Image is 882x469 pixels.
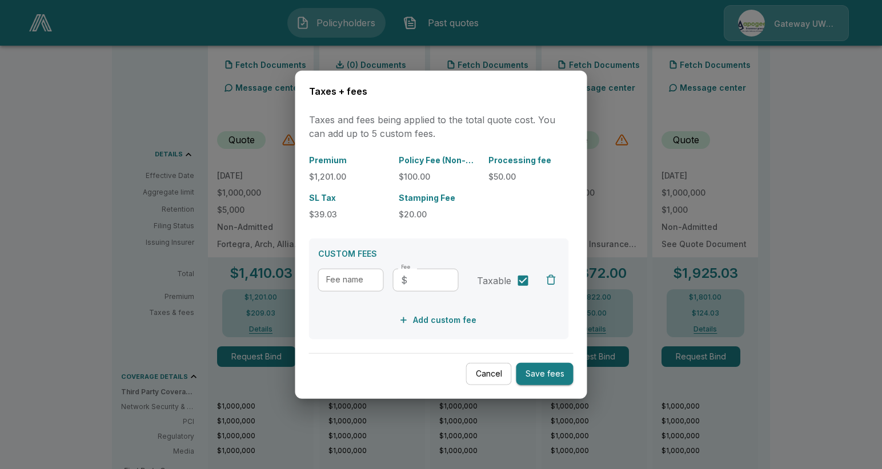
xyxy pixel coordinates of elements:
h6: Taxes + fees [309,84,574,99]
p: $39.03 [309,208,390,220]
p: Processing fee [488,153,569,165]
button: Cancel [466,363,512,385]
p: $1,201.00 [309,170,390,182]
p: CUSTOM FEES [318,247,560,259]
button: Add custom fee [397,309,481,330]
p: $ [401,273,407,286]
label: Fee [401,263,411,270]
p: Stamping Fee [399,191,479,203]
p: Policy Fee (Non-Commissionable) [399,153,479,165]
p: Premium [309,153,390,165]
p: $100.00 [399,170,479,182]
span: Taxable [477,273,511,287]
p: Taxes and fees being applied to the total quote cost. You can add up to 5 custom fees. [309,112,574,140]
p: $20.00 [399,208,479,220]
p: $50.00 [488,170,569,182]
p: SL Tax [309,191,390,203]
button: Save fees [516,363,574,385]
